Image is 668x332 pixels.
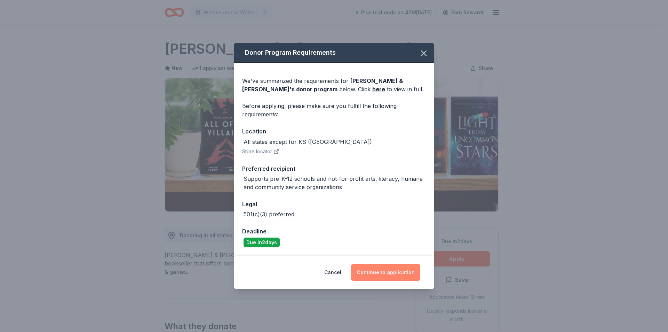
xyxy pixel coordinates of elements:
button: Cancel [324,264,341,281]
div: Supports pre-K-12 schools and not-for-profit arts, literacy, humane and community service organiz... [244,175,426,191]
div: Due in 2 days [244,238,280,247]
div: Donor Program Requirements [234,43,434,63]
div: Deadline [242,227,426,236]
a: here [372,85,385,93]
button: Store locator [242,147,279,156]
div: Location [242,127,426,136]
div: All states except for KS ([GEOGRAPHIC_DATA]) [244,138,372,146]
div: We've summarized the requirements for below. Click to view in full. [242,77,426,93]
div: Legal [242,200,426,209]
div: Preferred recipient [242,164,426,173]
button: Continue to application [351,264,420,281]
div: Before applying, please make sure you fulfill the following requirements: [242,102,426,118]
div: 501(c)(3) preferred [244,210,294,218]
